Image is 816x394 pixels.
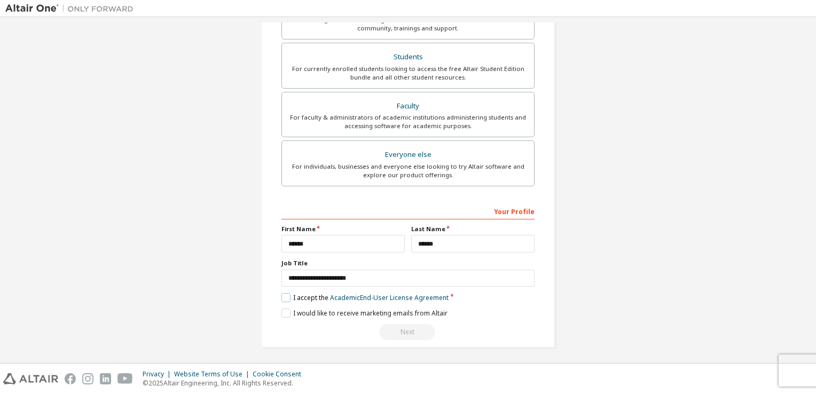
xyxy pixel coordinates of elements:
img: youtube.svg [117,373,133,384]
img: altair_logo.svg [3,373,58,384]
img: instagram.svg [82,373,93,384]
div: For existing customers looking to access software downloads, HPC resources, community, trainings ... [288,15,528,33]
div: For faculty & administrators of academic institutions administering students and accessing softwa... [288,113,528,130]
p: © 2025 Altair Engineering, Inc. All Rights Reserved. [143,379,308,388]
img: linkedin.svg [100,373,111,384]
label: Last Name [411,225,535,233]
div: Website Terms of Use [174,370,253,379]
label: First Name [281,225,405,233]
div: Your Profile [281,202,535,219]
label: I accept the [281,293,449,302]
div: For individuals, businesses and everyone else looking to try Altair software and explore our prod... [288,162,528,179]
div: Faculty [288,99,528,114]
div: Read and acccept EULA to continue [281,324,535,340]
div: Cookie Consent [253,370,308,379]
div: For currently enrolled students looking to access the free Altair Student Edition bundle and all ... [288,65,528,82]
img: Altair One [5,3,139,14]
label: I would like to receive marketing emails from Altair [281,309,448,318]
label: Job Title [281,259,535,267]
div: Privacy [143,370,174,379]
div: Everyone else [288,147,528,162]
img: facebook.svg [65,373,76,384]
div: Students [288,50,528,65]
a: Academic End-User License Agreement [330,293,449,302]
